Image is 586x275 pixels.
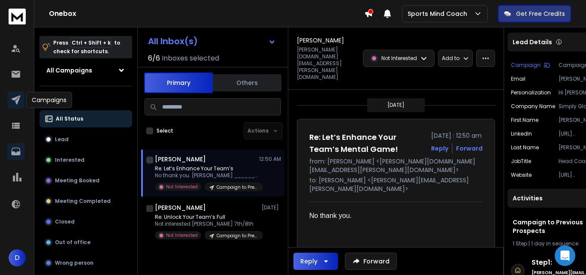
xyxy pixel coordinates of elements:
[70,38,112,48] span: Ctrl + Shift + k
[39,131,132,148] button: Lead
[155,203,206,212] h1: [PERSON_NAME]
[456,144,483,153] div: Forward
[39,213,132,230] button: Closed
[511,62,541,69] p: Campaign
[26,92,72,108] div: Campaigns
[511,158,531,165] p: jobTitle
[511,76,526,82] p: Email
[297,46,358,81] p: [PERSON_NAME][DOMAIN_NAME][EMAIL_ADDRESS][PERSON_NAME][DOMAIN_NAME]
[309,157,483,174] p: from: [PERSON_NAME] <[PERSON_NAME][DOMAIN_NAME][EMAIL_ADDRESS][PERSON_NAME][DOMAIN_NAME]>
[55,198,111,205] p: Meeting Completed
[297,36,344,45] h1: [PERSON_NAME]
[431,144,448,153] button: Reply
[513,38,552,46] p: Lead Details
[9,249,26,266] button: D
[56,115,83,122] p: All Status
[513,240,527,247] span: 1 Step
[148,53,160,63] span: 6 / 6
[39,193,132,210] button: Meeting Completed
[166,184,198,190] p: Not Interested
[516,9,565,18] p: Get Free Credits
[442,55,459,62] p: Add to
[300,257,317,266] div: Reply
[46,66,92,75] h1: All Campaigns
[259,156,281,163] p: 12:50 AM
[166,232,198,239] p: Not Interested
[55,157,85,163] p: Interested
[55,136,69,143] p: Lead
[217,233,258,239] p: Campaign to Previous Prospects
[162,53,219,63] h3: Inboxes selected
[55,218,75,225] p: Closed
[9,9,26,24] img: logo
[511,144,539,151] p: Last Name
[262,204,281,211] p: [DATE]
[309,211,476,221] div: No thank you.
[53,39,120,56] p: Press to check for shortcuts.
[155,172,258,179] p: No thank you. [PERSON_NAME] ________________________________
[39,172,132,189] button: Meeting Booked
[155,214,258,221] p: Re: Unlock Your Team’s Full
[39,151,132,169] button: Interested
[555,245,575,266] div: Open Intercom Messenger
[55,260,94,266] p: Wrong person
[293,253,338,270] button: Reply
[511,103,555,110] p: Company Name
[39,62,132,79] button: All Campaigns
[141,33,283,50] button: All Inbox(s)
[511,172,532,178] p: website
[511,130,532,137] p: linkedIn
[157,127,173,134] label: Select
[49,9,364,19] h1: Onebox
[408,9,471,18] p: Sports Mind Coach
[148,37,198,45] h1: All Inbox(s)
[309,131,426,155] h1: Re: Let’s Enhance Your Team’s Mental Game!
[511,62,550,69] button: Campaign
[55,177,100,184] p: Meeting Booked
[213,73,281,92] button: Others
[39,93,132,105] h3: Filters
[345,253,397,270] button: Forward
[39,234,132,251] button: Out of office
[155,155,206,163] h1: [PERSON_NAME]
[381,55,417,62] p: Not Interested
[531,240,578,247] span: 1 day in sequence
[144,73,213,93] button: Primary
[431,131,483,140] p: [DATE] : 12:50 am
[39,254,132,272] button: Wrong person
[217,184,258,190] p: Campaign to Previous Prospects
[39,110,132,127] button: All Status
[155,165,258,172] p: Re: Let’s Enhance Your Team’s
[55,239,91,246] p: Out of office
[309,176,483,193] p: to: [PERSON_NAME] <[PERSON_NAME][EMAIL_ADDRESS][PERSON_NAME][DOMAIN_NAME]>
[155,221,258,227] p: Not interested [PERSON_NAME] 7th/8th
[511,89,551,96] p: Personalization
[498,5,571,22] button: Get Free Credits
[387,102,405,109] p: [DATE]
[511,117,538,124] p: First Name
